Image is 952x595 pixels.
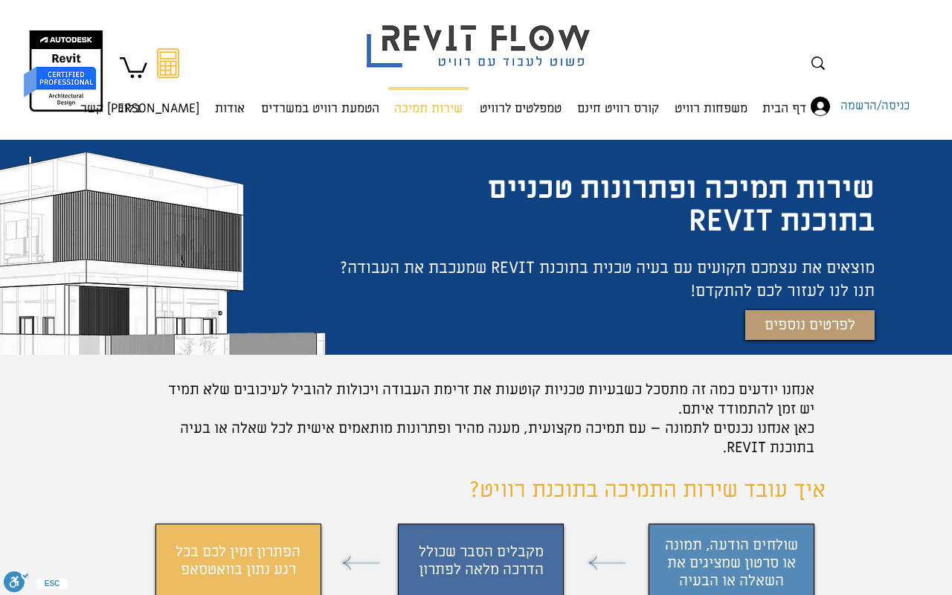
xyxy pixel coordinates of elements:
p: אודות [209,88,251,129]
span: איך עובד שירות התמיכה בתוכנת רוויט? [469,475,826,504]
p: [PERSON_NAME] קשר [74,88,205,129]
a: הטמעת רוויט במשרדים [252,87,387,117]
nav: אתר [108,87,814,117]
span: הפתרון זמין לכם בכל רגע נתון בוואטסאפ [176,542,300,579]
a: דף הבית [755,87,814,117]
span: כאן אנחנו נכנסים לתמונה – עם תמיכה מקצועית, מענה מהיר ופתרונות מותאמים אישית לכל שאלה או בעיה בתו... [180,419,814,457]
p: טמפלטים לרוויט [474,88,567,129]
span: מקבלים הסבר שכולל הדרכה מלאה לפתרון [419,542,544,579]
p: משפחות רוויט [669,88,753,129]
a: קורס רוויט חינם [569,87,666,117]
span: כניסה/הרשמה [835,97,915,116]
span: מוצאים את עצמכם תקועים עם בעיה טכנית בתוכנת REVIT שמעכבת את העבודה? [340,257,875,279]
a: טמפלטים לרוויט [470,87,569,117]
span: לפרטים נוספים [765,315,855,335]
p: שירות תמיכה [388,90,469,129]
a: בלוג [112,87,148,117]
p: הטמעת רוויט במשרדים [255,88,385,129]
a: משפחות רוויט [666,87,755,117]
svg: מחשבון מעבר מאוטוקאד לרוויט [157,48,179,78]
p: דף הבית [756,88,812,129]
a: [PERSON_NAME] קשר [148,87,207,117]
img: autodesk certified professional in revit for architectural design יונתן אלדד [22,30,105,112]
button: כניסה/הרשמה [800,92,867,120]
span: אנחנו יודעים כמה זה מתסכל כשבעיות טכניות קוטעות את זרימת העבודה ויכולות להוביל לעיכובים שלא תמיד ... [168,380,814,419]
p: קורס רוויט חינם [571,88,665,129]
span: תנו לנו לעזור לכם להתקדם! [690,280,875,302]
p: בלוג [113,88,147,129]
a: לפרטים נוספים [745,310,875,340]
a: אודות [207,87,252,117]
img: Revit flow logo פשוט לעבוד עם רוויט [352,2,609,71]
a: שירות תמיכה [387,87,470,117]
span: שירות תמיכה ופתרונות טכניים בתוכנת REVIT [488,169,875,241]
span: שולחים הודעה, תמונה או סרטון שמציגים את השאלה או הבעיה [665,535,798,591]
